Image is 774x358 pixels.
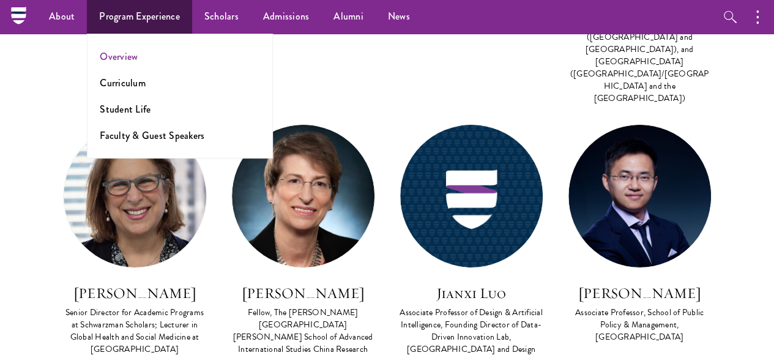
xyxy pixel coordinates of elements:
[100,102,151,116] a: Student Life
[100,129,204,143] a: Faculty & Guest Speakers
[568,124,712,345] a: [PERSON_NAME] Associate Professor, School of Public Policy & Management, [GEOGRAPHIC_DATA]
[568,307,712,343] div: Associate Professor, School of Public Policy & Management, [GEOGRAPHIC_DATA]
[63,283,207,304] h3: [PERSON_NAME]
[100,50,138,64] a: Overview
[63,307,207,356] div: Senior Director for Academic Programs at Schwarzman Scholars; Lecturer in Global Health and Socia...
[568,283,712,304] h3: [PERSON_NAME]
[100,76,146,90] a: Curriculum
[231,283,375,304] h3: [PERSON_NAME]
[63,124,207,357] a: [PERSON_NAME] Senior Director for Academic Programs at Schwarzman Scholars; Lecturer in Global He...
[400,283,543,304] h3: Jianxi Luo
